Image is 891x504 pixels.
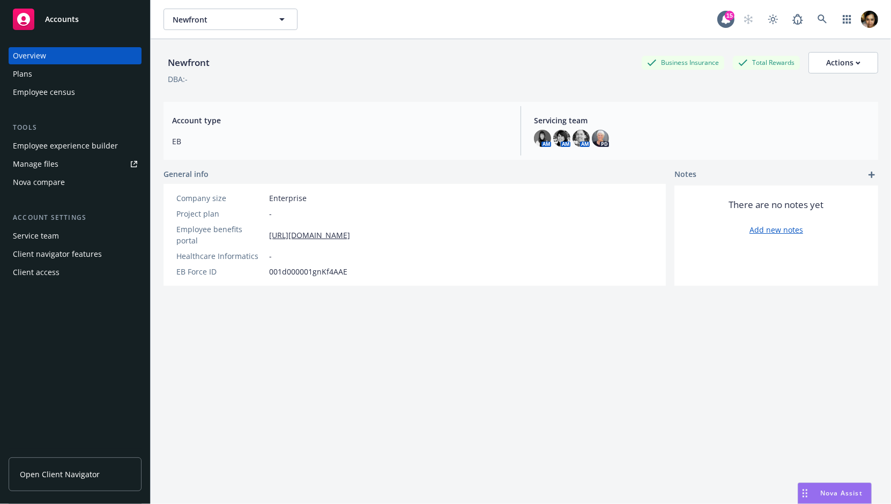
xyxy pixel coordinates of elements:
[172,136,508,147] span: EB
[13,65,32,83] div: Plans
[176,224,265,246] div: Employee benefits portal
[534,115,870,126] span: Servicing team
[762,9,784,30] a: Toggle theme
[9,155,142,173] a: Manage files
[13,84,75,101] div: Employee census
[812,9,833,30] a: Search
[269,208,272,219] span: -
[798,483,872,504] button: Nova Assist
[826,53,860,73] div: Actions
[269,192,307,204] span: Enterprise
[9,84,142,101] a: Employee census
[725,11,734,20] div: 15
[820,488,863,498] span: Nova Assist
[176,250,265,262] div: Healthcare Informatics
[173,14,265,25] span: Newfront
[9,174,142,191] a: Nova compare
[534,130,551,147] img: photo
[592,130,609,147] img: photo
[9,246,142,263] a: Client navigator features
[749,224,803,235] a: Add new notes
[164,168,209,180] span: General info
[729,198,824,211] span: There are no notes yet
[176,208,265,219] div: Project plan
[269,229,350,241] a: [URL][DOMAIN_NAME]
[9,122,142,133] div: Tools
[836,9,858,30] a: Switch app
[9,227,142,244] a: Service team
[176,266,265,277] div: EB Force ID
[172,115,508,126] span: Account type
[176,192,265,204] div: Company size
[164,9,298,30] button: Newfront
[13,227,59,244] div: Service team
[674,168,696,181] span: Notes
[9,47,142,64] a: Overview
[798,483,812,503] div: Drag to move
[164,56,214,70] div: Newfront
[808,52,878,73] button: Actions
[13,155,58,173] div: Manage files
[9,212,142,223] div: Account settings
[13,137,118,154] div: Employee experience builder
[9,264,142,281] a: Client access
[9,65,142,83] a: Plans
[573,130,590,147] img: photo
[733,56,800,69] div: Total Rewards
[269,250,272,262] span: -
[45,15,79,24] span: Accounts
[642,56,724,69] div: Business Insurance
[738,9,759,30] a: Start snowing
[9,137,142,154] a: Employee experience builder
[168,73,188,85] div: DBA: -
[20,469,100,480] span: Open Client Navigator
[9,4,142,34] a: Accounts
[787,9,808,30] a: Report a Bug
[861,11,878,28] img: photo
[13,246,102,263] div: Client navigator features
[13,264,60,281] div: Client access
[269,266,347,277] span: 001d000001gnKf4AAE
[553,130,570,147] img: photo
[13,174,65,191] div: Nova compare
[865,168,878,181] a: add
[13,47,46,64] div: Overview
